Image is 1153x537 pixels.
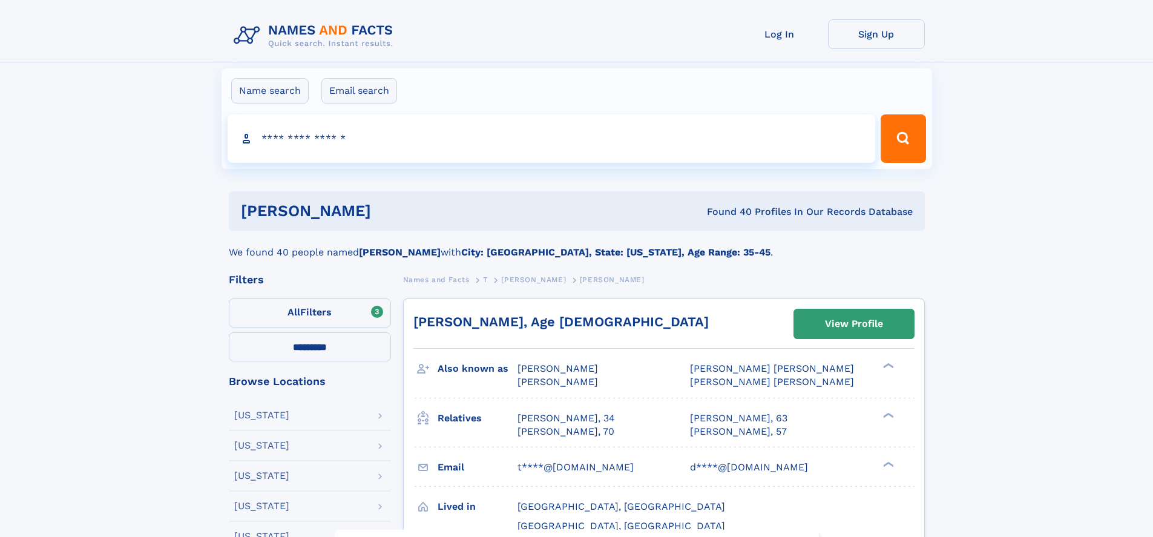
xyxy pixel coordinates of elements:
[690,376,854,387] span: [PERSON_NAME] [PERSON_NAME]
[229,376,391,387] div: Browse Locations
[539,205,913,219] div: Found 40 Profiles In Our Records Database
[231,78,309,104] label: Name search
[438,358,517,379] h3: Also known as
[690,363,854,374] span: [PERSON_NAME] [PERSON_NAME]
[794,309,914,338] a: View Profile
[359,246,441,258] b: [PERSON_NAME]
[880,460,895,468] div: ❯
[690,425,787,438] a: [PERSON_NAME], 57
[413,314,709,329] a: [PERSON_NAME], Age [DEMOGRAPHIC_DATA]
[234,471,289,481] div: [US_STATE]
[517,412,615,425] a: [PERSON_NAME], 34
[825,310,883,338] div: View Profile
[234,441,289,450] div: [US_STATE]
[228,114,876,163] input: search input
[501,275,566,284] span: [PERSON_NAME]
[438,408,517,429] h3: Relatives
[881,114,925,163] button: Search Button
[287,306,300,318] span: All
[438,496,517,517] h3: Lived in
[461,246,770,258] b: City: [GEOGRAPHIC_DATA], State: [US_STATE], Age Range: 35-45
[229,19,403,52] img: Logo Names and Facts
[880,362,895,370] div: ❯
[229,298,391,328] label: Filters
[234,410,289,420] div: [US_STATE]
[234,501,289,511] div: [US_STATE]
[580,275,645,284] span: [PERSON_NAME]
[483,275,488,284] span: T
[517,363,598,374] span: [PERSON_NAME]
[229,231,925,260] div: We found 40 people named with .
[438,457,517,478] h3: Email
[483,272,488,287] a: T
[241,203,539,219] h1: [PERSON_NAME]
[517,425,614,438] a: [PERSON_NAME], 70
[229,274,391,285] div: Filters
[517,520,725,532] span: [GEOGRAPHIC_DATA], [GEOGRAPHIC_DATA]
[880,411,895,419] div: ❯
[501,272,566,287] a: [PERSON_NAME]
[403,272,470,287] a: Names and Facts
[828,19,925,49] a: Sign Up
[321,78,397,104] label: Email search
[517,376,598,387] span: [PERSON_NAME]
[731,19,828,49] a: Log In
[690,412,787,425] a: [PERSON_NAME], 63
[517,501,725,512] span: [GEOGRAPHIC_DATA], [GEOGRAPHIC_DATA]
